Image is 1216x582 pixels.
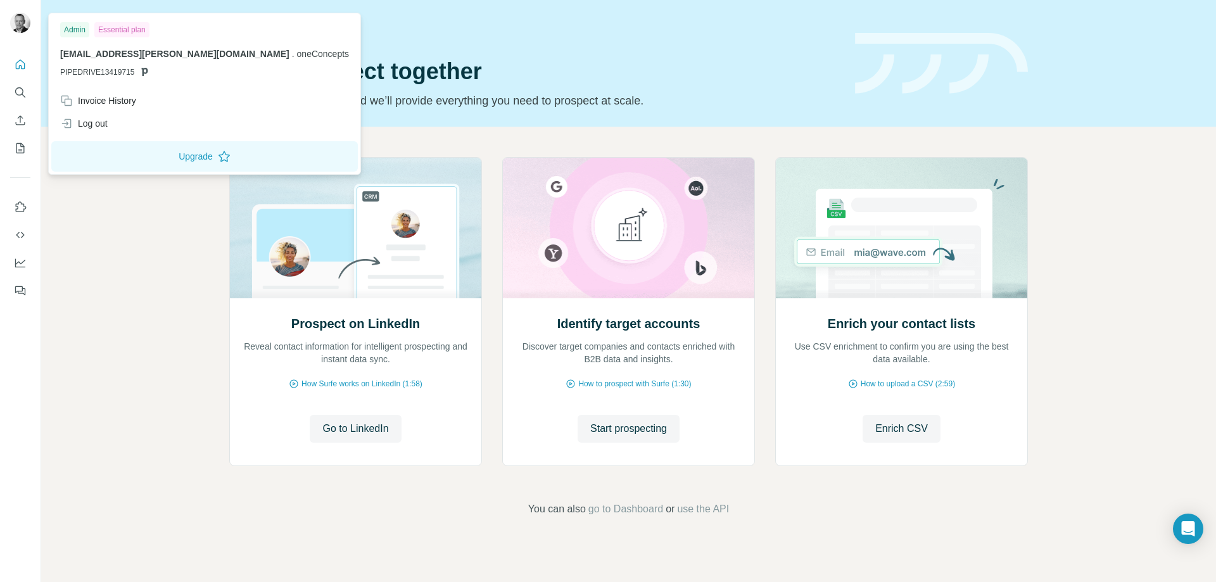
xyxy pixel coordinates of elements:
span: You can also [528,502,586,517]
button: Feedback [10,279,30,302]
img: banner [855,33,1028,94]
img: Identify target accounts [502,158,755,298]
button: My lists [10,137,30,160]
h2: Prospect on LinkedIn [291,315,420,332]
button: use the API [677,502,729,517]
button: Search [10,81,30,104]
p: Reveal contact information for intelligent prospecting and instant data sync. [243,340,469,365]
div: Log out [60,117,108,130]
span: How to prospect with Surfe (1:30) [578,378,691,389]
h1: Let’s prospect together [229,59,840,84]
img: Enrich your contact lists [775,158,1028,298]
div: Open Intercom Messenger [1173,514,1203,544]
span: or [666,502,674,517]
button: Use Surfe API [10,224,30,246]
span: . [292,49,294,59]
img: Avatar [10,13,30,33]
h2: Identify target accounts [557,315,700,332]
h2: Enrich your contact lists [828,315,975,332]
p: Use CSV enrichment to confirm you are using the best data available. [788,340,1015,365]
button: go to Dashboard [588,502,663,517]
div: Essential plan [94,22,149,37]
span: [EMAIL_ADDRESS][PERSON_NAME][DOMAIN_NAME] [60,49,289,59]
div: Admin [60,22,89,37]
span: oneConcepts [297,49,350,59]
span: Start prospecting [590,421,667,436]
span: PIPEDRIVE13419715 [60,66,134,78]
button: Dashboard [10,251,30,274]
p: Discover target companies and contacts enriched with B2B data and insights. [516,340,742,365]
img: Prospect on LinkedIn [229,158,482,298]
span: How Surfe works on LinkedIn (1:58) [301,378,422,389]
button: Use Surfe on LinkedIn [10,196,30,218]
button: Quick start [10,53,30,76]
span: Go to LinkedIn [322,421,388,436]
button: Enrich CSV [10,109,30,132]
p: Pick your starting point and we’ll provide everything you need to prospect at scale. [229,92,840,110]
span: How to upload a CSV (2:59) [861,378,955,389]
div: Quick start [229,23,840,36]
span: Enrich CSV [875,421,928,436]
button: Upgrade [51,141,358,172]
button: Start prospecting [578,415,680,443]
button: Go to LinkedIn [310,415,401,443]
div: Invoice History [60,94,136,107]
button: Enrich CSV [863,415,940,443]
